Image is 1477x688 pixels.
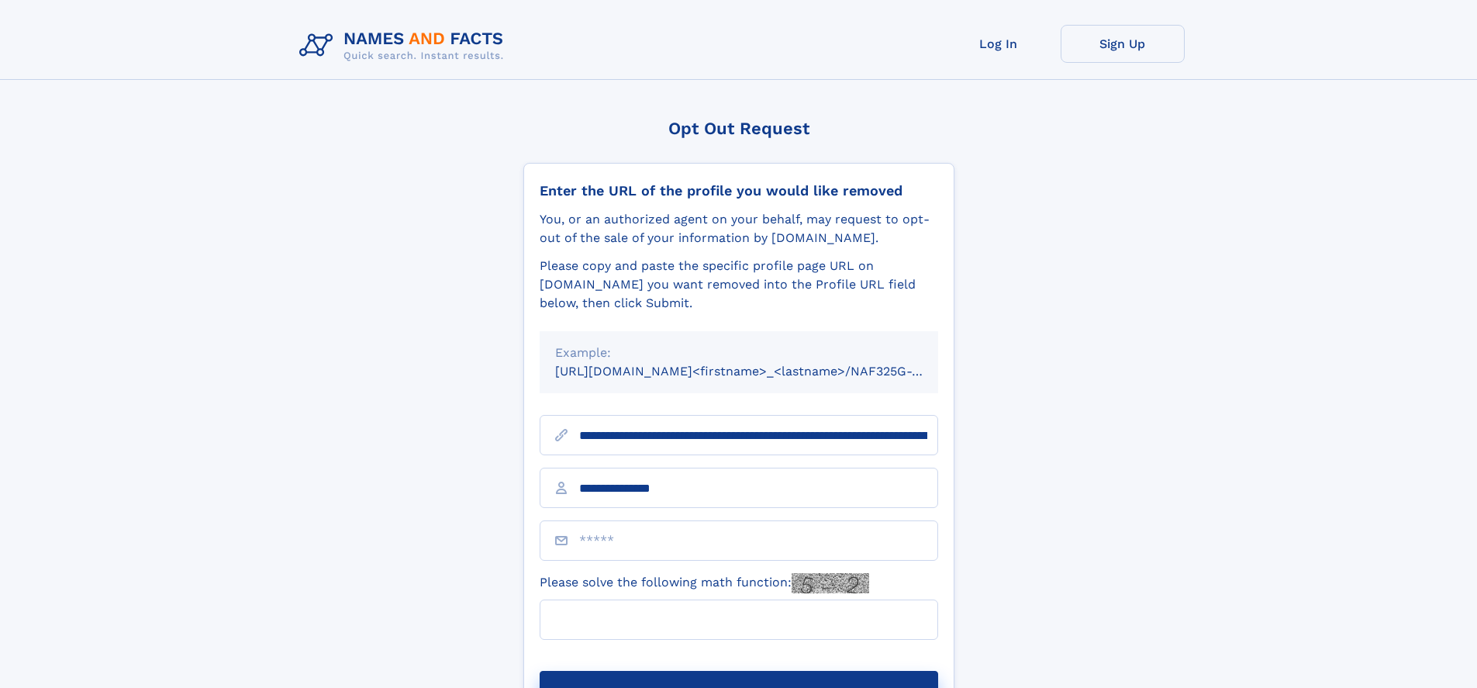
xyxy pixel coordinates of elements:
div: You, or an authorized agent on your behalf, may request to opt-out of the sale of your informatio... [540,210,938,247]
label: Please solve the following math function: [540,573,869,593]
div: Opt Out Request [523,119,954,138]
a: Log In [937,25,1061,63]
img: Logo Names and Facts [293,25,516,67]
div: Example: [555,344,923,362]
a: Sign Up [1061,25,1185,63]
div: Enter the URL of the profile you would like removed [540,182,938,199]
div: Please copy and paste the specific profile page URL on [DOMAIN_NAME] you want removed into the Pr... [540,257,938,313]
small: [URL][DOMAIN_NAME]<firstname>_<lastname>/NAF325G-xxxxxxxx [555,364,968,379]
